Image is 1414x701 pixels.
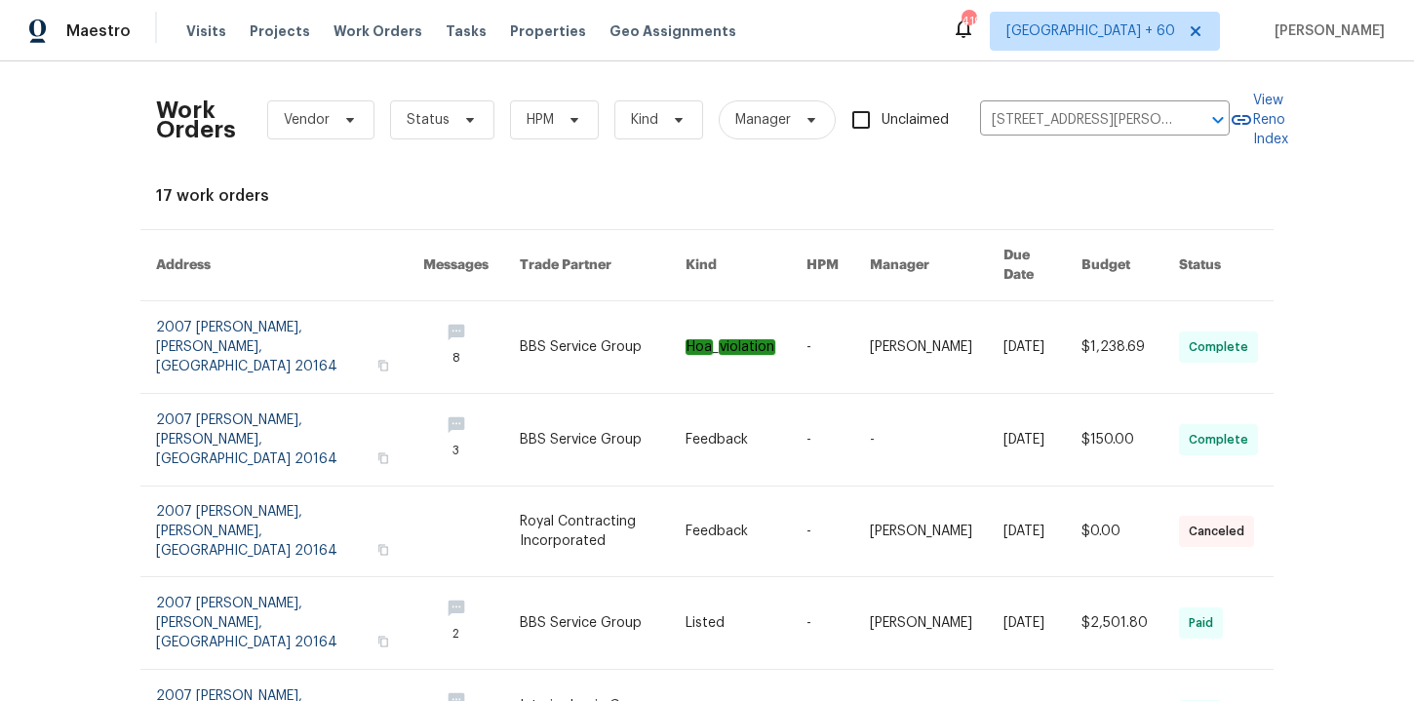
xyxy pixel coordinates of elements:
td: - [791,301,854,394]
td: Listed [670,577,791,670]
span: Unclaimed [882,110,949,131]
td: [PERSON_NAME] [854,301,988,394]
th: Address [140,230,408,301]
a: View Reno Index [1230,91,1288,149]
td: [PERSON_NAME] [854,577,988,670]
button: Copy Address [374,357,392,374]
td: _ [670,301,791,394]
span: Maestro [66,21,131,41]
button: Open [1204,106,1232,134]
button: Copy Address [374,633,392,650]
td: - [791,577,854,670]
td: BBS Service Group [504,301,670,394]
th: Trade Partner [504,230,670,301]
span: [PERSON_NAME] [1267,21,1385,41]
th: Budget [1066,230,1163,301]
span: Manager [735,110,791,130]
button: Copy Address [374,541,392,559]
span: Work Orders [334,21,422,41]
div: 419 [962,12,975,31]
th: Status [1163,230,1274,301]
td: - [791,394,854,487]
span: [GEOGRAPHIC_DATA] + 60 [1006,21,1175,41]
th: HPM [791,230,854,301]
td: BBS Service Group [504,394,670,487]
span: Kind [631,110,658,130]
td: Feedback [670,487,791,577]
span: Properties [510,21,586,41]
th: Kind [670,230,791,301]
div: 17 work orders [156,186,1258,206]
span: Vendor [284,110,330,130]
span: Tasks [446,24,487,38]
button: Copy Address [374,449,392,467]
span: Geo Assignments [609,21,736,41]
td: BBS Service Group [504,577,670,670]
h2: Work Orders [156,100,236,139]
th: Due Date [988,230,1066,301]
td: - [854,394,988,487]
span: Visits [186,21,226,41]
td: Royal Contracting Incorporated [504,487,670,577]
th: Messages [408,230,504,301]
input: Enter in an address [980,105,1175,136]
td: [PERSON_NAME] [854,487,988,577]
span: Projects [250,21,310,41]
span: HPM [527,110,554,130]
th: Manager [854,230,988,301]
td: - [791,487,854,577]
span: Status [407,110,450,130]
td: Feedback [670,394,791,487]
